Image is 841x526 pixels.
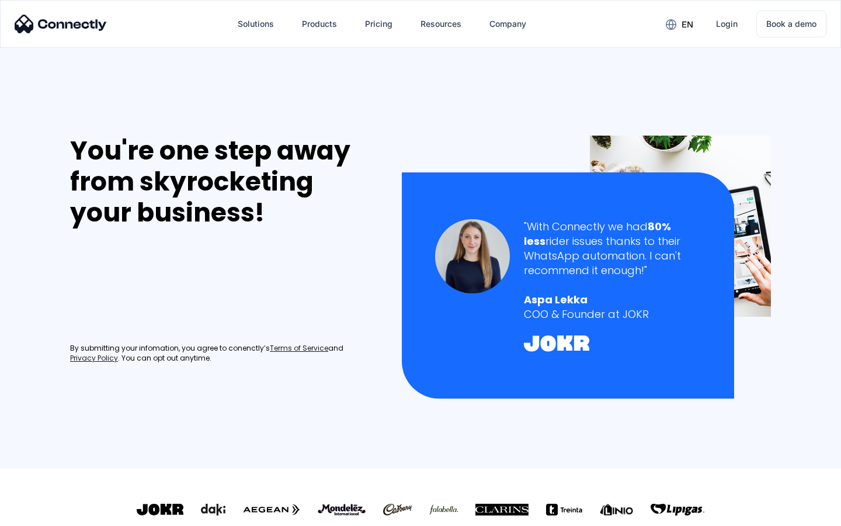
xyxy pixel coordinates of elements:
div: By submitting your infomation, you agree to conenctly’s and . You can opt out anytime. [70,344,377,364]
div: Pricing [365,16,392,32]
div: Products [293,10,346,38]
img: Connectly Logo [15,15,107,33]
div: Solutions [228,10,283,38]
a: Terms of Service [270,344,328,354]
div: Company [480,10,536,38]
div: Login [716,16,738,32]
iframe: Form 0 [70,242,245,330]
div: Company [489,16,526,32]
div: You're one step away from skyrocketing your business! [70,136,377,228]
a: Pricing [356,10,402,38]
a: Login [707,10,747,38]
ul: Language list [23,506,70,522]
aside: Language selected: English [12,506,70,522]
a: Privacy Policy [70,354,118,364]
div: COO & Founder at JOKR [524,307,701,321]
strong: Aspa Lekka [524,292,588,307]
div: Resources [411,10,471,38]
div: Solutions [238,16,274,32]
div: en [682,16,693,33]
strong: 80% less [524,219,671,248]
div: Products [302,16,337,32]
a: Book a demo [756,11,826,37]
div: en [656,15,702,33]
div: "With Connectly we had rider issues thanks to their WhatsApp automation. I can't recommend it eno... [524,219,701,278]
div: Resources [420,16,461,32]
